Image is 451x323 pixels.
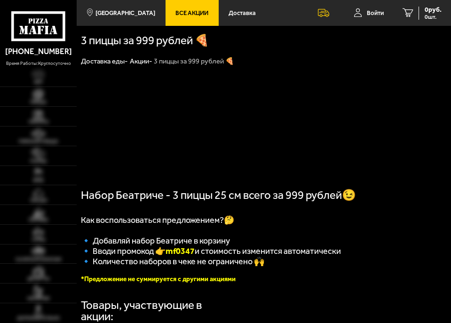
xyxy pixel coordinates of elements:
a: Акции- [130,57,152,65]
span: 0 руб. [425,7,442,13]
span: 0 шт. [425,14,442,20]
span: Как воспользоваться предложением?🤔 [81,215,234,225]
a: Доставка еды- [81,57,128,65]
span: 🔹 Количество наборов в чеке не ограничено 🙌 [81,256,264,267]
div: Товары, участвующие в акции: [81,299,227,323]
span: 🔹 Добавляй набор Беатриче в корзину [81,236,230,246]
div: 3 пиццы за 999 рублей 🍕 [154,57,234,66]
span: Набор Беатриче - 3 пиццы 25 см всего за 999 рублей😉 [81,189,356,202]
span: Все Акции [175,10,208,16]
span: [GEOGRAPHIC_DATA] [95,10,155,16]
b: mf0347 [166,246,195,256]
span: 🔹 Вводи промокод 👉 и стоимость изменится автоматически [81,246,341,256]
span: Войти [367,10,384,16]
span: Доставка [229,10,256,16]
font: *Предложение не суммируется с другими акциями [81,275,236,283]
h1: 3 пиццы за 999 рублей 🍕 [81,35,227,46]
